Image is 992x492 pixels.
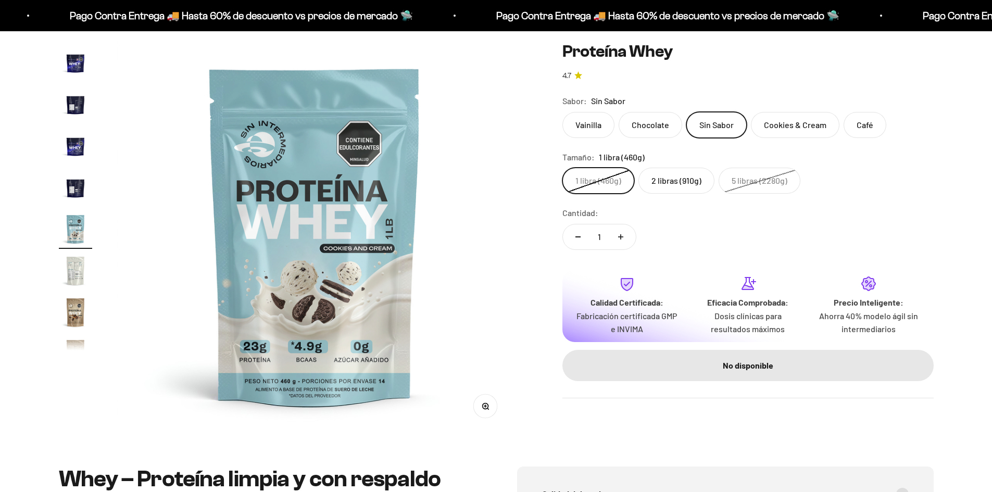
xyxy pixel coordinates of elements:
strong: Eficacia Comprobada: [707,297,788,307]
span: 4.7 [562,70,571,81]
img: Proteína Whey [59,171,92,204]
p: Pago Contra Entrega 🚚 Hasta 60% de descuento vs precios de mercado 🛸 [69,7,412,24]
strong: Precio Inteligente: [834,297,903,307]
button: Ir al artículo 16 [59,296,92,332]
img: Proteína Whey [59,87,92,121]
label: Cantidad: [562,206,598,220]
button: No disponible [562,350,934,381]
img: Proteína Whey [59,129,92,162]
legend: Sabor: [562,94,587,108]
a: 4.74.7 de 5.0 estrellas [562,70,934,81]
img: Proteína Whey [59,46,92,79]
span: 1 libra (460g) [599,150,645,163]
img: Proteína Whey [59,296,92,329]
span: Sin Sabor [591,94,625,108]
button: Reducir cantidad [563,224,593,249]
button: Ir al artículo 10 [59,46,92,82]
button: Ir al artículo 12 [59,129,92,166]
strong: Calidad Certificada: [591,297,663,307]
img: Proteína Whey [59,212,92,246]
p: Dosis clínicas para resultados máximos [696,309,800,335]
p: Ahorra 40% modelo ágil sin intermediarios [817,309,921,335]
button: Ir al artículo 17 [59,337,92,374]
img: Proteína Whey [117,38,512,433]
p: Pago Contra Entrega 🚚 Hasta 60% de descuento vs precios de mercado 🛸 [495,7,838,24]
button: Ir al artículo 14 [59,212,92,249]
h1: Proteína Whey [562,42,934,61]
img: Proteína Whey [59,254,92,287]
button: Ir al artículo 15 [59,254,92,291]
legend: Tamaño: [562,150,595,163]
button: Ir al artículo 13 [59,171,92,207]
div: No disponible [583,359,913,372]
button: Aumentar cantidad [606,224,636,249]
p: Fabricación certificada GMP e INVIMA [575,309,679,335]
img: Proteína Whey [59,337,92,371]
button: Ir al artículo 11 [59,87,92,124]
